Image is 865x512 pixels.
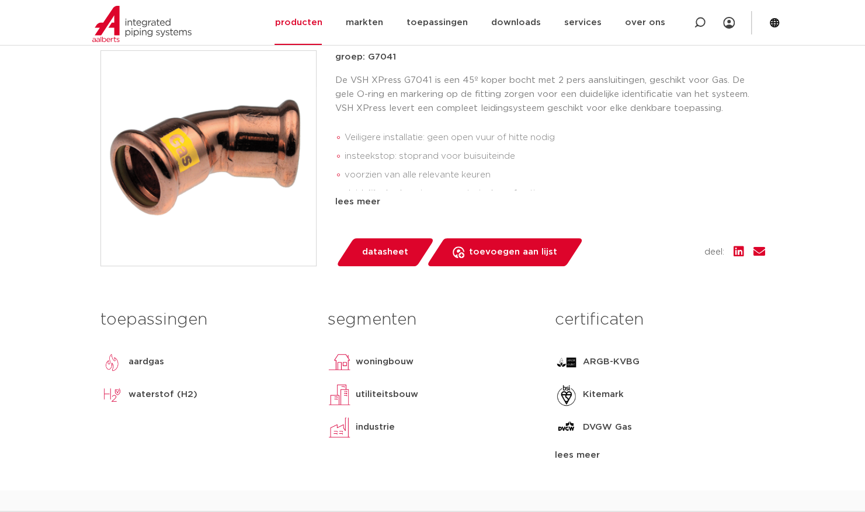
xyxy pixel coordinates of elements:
img: industrie [328,416,351,439]
img: aardgas [100,350,124,374]
p: groep: G7041 [335,50,765,64]
li: duidelijke herkenning van materiaal en afmeting [345,184,765,203]
img: DVGW Gas [555,416,578,439]
p: ARGB-KVBG [583,355,640,369]
p: waterstof (H2) [128,388,197,402]
img: utiliteitsbouw [328,383,351,406]
span: toevoegen aan lijst [469,243,557,262]
p: woningbouw [356,355,414,369]
li: insteekstop: stoprand voor buisuiteinde [345,147,765,166]
img: waterstof (H2) [100,383,124,406]
p: aardgas [128,355,164,369]
h3: certificaten [555,308,765,332]
span: deel: [704,245,724,259]
img: ARGB-KVBG [555,350,578,374]
p: De VSH XPress G7041 is een 45º koper bocht met 2 pers aansluitingen, geschikt voor Gas. De gele O... [335,74,765,116]
span: datasheet [362,243,408,262]
p: utiliteitsbouw [356,388,418,402]
h3: segmenten [328,308,537,332]
div: lees meer [555,448,765,462]
img: woningbouw [328,350,351,374]
img: Product Image for VSH XPress Koper Gas bocht 45° (2 x press) [101,51,316,266]
p: Kitemark [583,388,624,402]
p: industrie [356,420,395,434]
h3: toepassingen [100,308,310,332]
p: DVGW Gas [583,420,632,434]
div: lees meer [335,195,765,209]
li: voorzien van alle relevante keuren [345,166,765,184]
img: Kitemark [555,383,578,406]
li: Veiligere installatie: geen open vuur of hitte nodig [345,128,765,147]
a: datasheet [335,238,435,266]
